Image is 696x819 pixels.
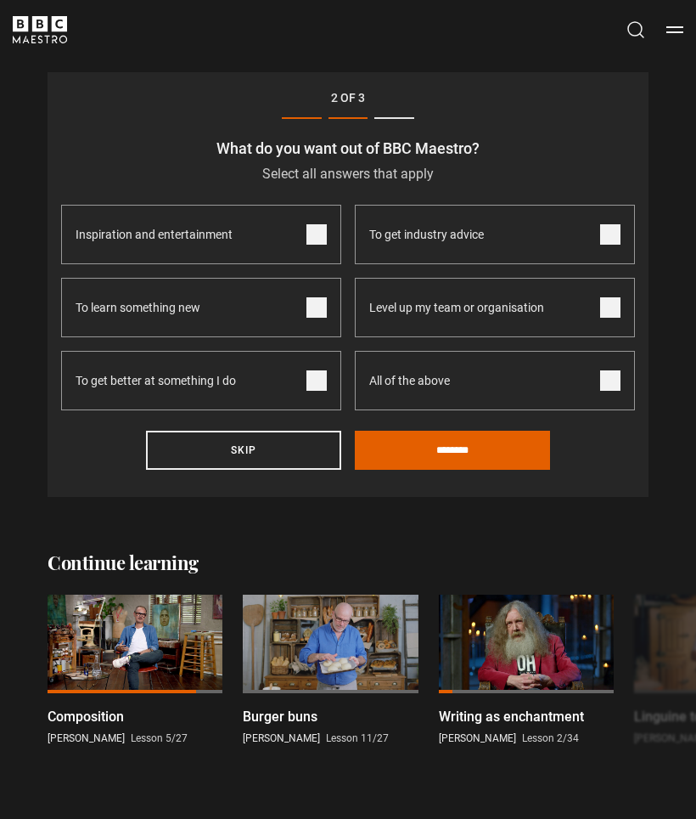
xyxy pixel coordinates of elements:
span: To learn something new [76,279,200,336]
p: Composition [48,707,124,727]
a: Composition [PERSON_NAME] Lesson 5/27 [48,595,222,746]
button: Toggle navigation [666,21,683,38]
span: To get better at something I do [76,352,236,409]
span: [PERSON_NAME] [439,732,516,744]
p: Select all answers that apply [61,164,635,184]
span: All of the above [369,352,450,409]
span: Lesson 2/34 [522,732,579,744]
span: Lesson 5/27 [131,732,188,744]
span: [PERSON_NAME] [243,732,320,744]
h2: Continue learning [48,551,648,574]
button: Skip [146,431,341,470]
p: Burger buns [243,707,317,727]
p: 2 of 3 [61,89,635,107]
span: [PERSON_NAME] [48,732,125,744]
span: To get industry advice [369,206,484,263]
a: Burger buns [PERSON_NAME] Lesson 11/27 [243,595,418,746]
svg: BBC Maestro [13,16,67,43]
span: Lesson 11/27 [326,732,389,744]
a: Writing as enchantment [PERSON_NAME] Lesson 2/34 [439,595,614,746]
p: Writing as enchantment [439,707,584,727]
h3: What do you want out of BBC Maestro? [61,139,635,158]
span: Inspiration and entertainment [76,206,233,263]
span: Level up my team or organisation [369,279,544,336]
